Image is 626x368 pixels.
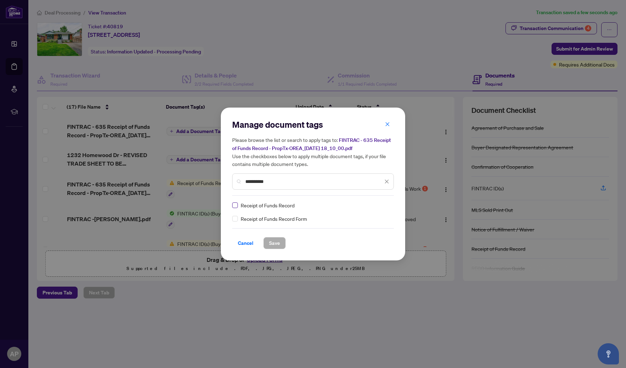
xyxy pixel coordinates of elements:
span: Receipt of Funds Record [241,201,295,209]
span: close [385,122,390,127]
button: Open asap [598,343,619,364]
button: Save [263,237,286,249]
button: Cancel [232,237,259,249]
span: close [384,179,389,184]
span: Cancel [238,237,253,249]
h5: Please browse the list or search to apply tags to: Use the checkboxes below to apply multiple doc... [232,136,394,168]
h2: Manage document tags [232,119,394,130]
span: Receipt of Funds Record Form [241,215,307,223]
